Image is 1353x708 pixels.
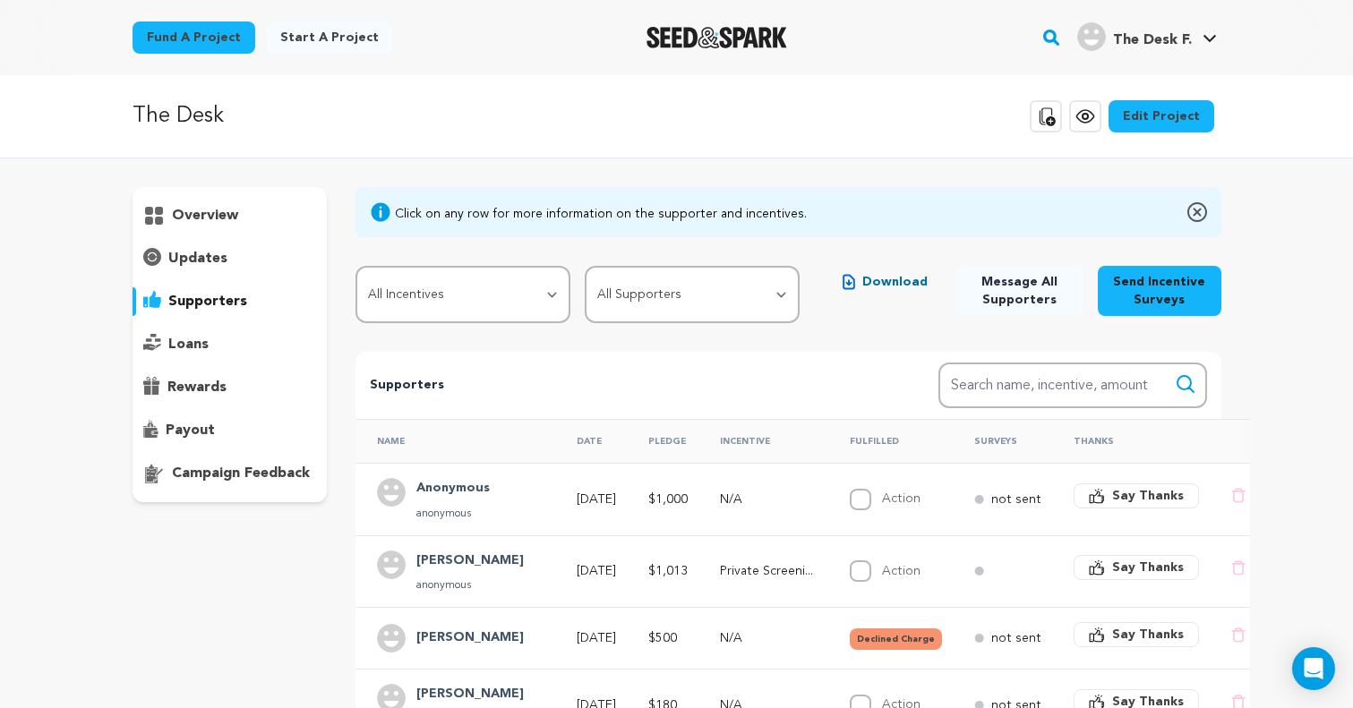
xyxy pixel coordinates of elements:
[1074,483,1199,508] button: Say Thanks
[370,375,880,397] p: Supporters
[133,100,224,132] p: The Desk
[377,478,406,507] img: user.png
[828,419,953,463] th: Fulfilled
[577,562,616,580] p: [DATE]
[648,565,688,577] span: $1,013
[1074,19,1220,51] a: The Desk F.'s Profile
[1112,559,1184,576] span: Say Thanks
[416,578,524,593] p: anonymous
[377,624,406,653] img: user.png
[956,266,1084,316] button: Message All Supporters
[1074,555,1199,580] button: Say Thanks
[416,507,490,521] p: anonymous
[720,562,818,580] p: Private Screening + Dinner with Director/Producing Team
[416,684,524,705] h4: Randi Berman
[1098,266,1220,316] button: Send Incentive Surveys
[133,201,328,230] button: overview
[168,248,227,269] p: updates
[938,363,1207,408] input: Search name, incentive, amount
[172,205,238,226] p: overview
[416,627,524,649] h4: David Wyler
[991,490,1041,508] p: not sent
[648,493,688,506] span: $1,000
[850,628,942,650] button: Declined Charge
[647,27,787,48] img: Seed&Spark Logo Dark Mode
[1112,487,1184,505] span: Say Thanks
[416,478,490,499] h4: Anonymous
[648,632,677,644] span: $500
[395,205,807,223] div: Click on any row for more information on the supporter and incentives.
[698,419,828,463] th: Incentive
[355,419,555,463] th: Name
[991,629,1041,647] p: not sent
[133,330,328,359] button: loans
[133,373,328,402] button: rewards
[577,490,616,508] p: [DATE]
[882,565,921,577] label: Action
[1077,22,1106,51] img: user.png
[577,629,616,647] p: [DATE]
[133,459,328,488] button: campaign feedback
[862,273,928,291] span: Download
[1112,626,1184,644] span: Say Thanks
[647,27,787,48] a: Seed&Spark Homepage
[1292,647,1335,690] div: Open Intercom Messenger
[377,550,406,579] img: user.png
[133,287,328,316] button: supporters
[828,266,942,298] button: Download
[882,492,921,505] label: Action
[416,550,524,572] h4: Tucker
[1109,100,1214,132] a: Edit Project
[971,273,1070,309] span: Message All Supporters
[1074,622,1199,647] button: Say Thanks
[168,334,209,355] p: loans
[1074,19,1220,56] span: The Desk F.'s Profile
[720,629,818,647] p: N/A
[266,21,393,54] a: Start a project
[627,419,698,463] th: Pledge
[168,291,247,312] p: supporters
[1187,201,1207,223] img: close-o.svg
[166,420,215,441] p: payout
[133,244,328,273] button: updates
[172,463,310,484] p: campaign feedback
[555,419,627,463] th: Date
[953,419,1052,463] th: Surveys
[720,490,818,508] p: N/A
[133,21,255,54] a: Fund a project
[167,377,227,398] p: rewards
[1052,419,1210,463] th: Thanks
[1077,22,1192,51] div: The Desk F.'s Profile
[1113,33,1192,47] span: The Desk F.
[133,416,328,445] button: payout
